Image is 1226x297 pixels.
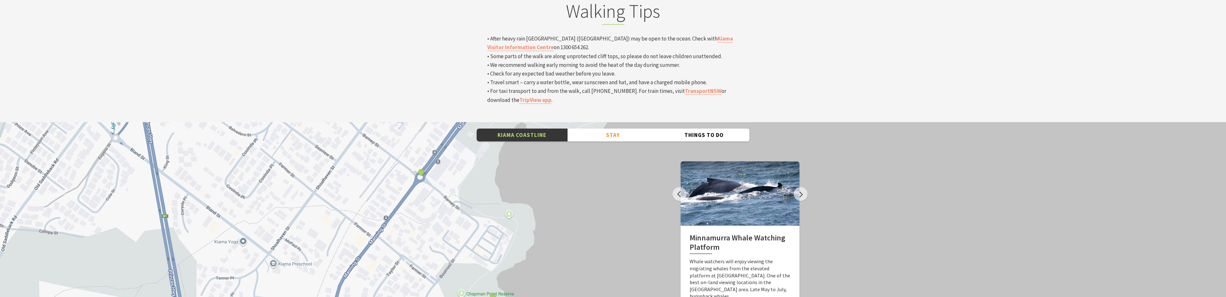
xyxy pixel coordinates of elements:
[519,96,551,104] a: TripView app
[568,129,658,142] button: Stay
[477,129,568,142] button: Kiama Coastline
[673,187,686,201] button: Previous
[417,168,425,176] button: See detail about Surf Beach, Kiama
[658,129,749,142] button: Things To Do
[690,233,790,254] h2: Minnamurra Whale Watching Platform
[685,87,721,95] a: TransportNSW
[487,34,739,104] p: • After heavy rain [GEOGRAPHIC_DATA] ([GEOGRAPHIC_DATA]) may be open to the ocean. Check with on ...
[794,187,807,201] button: Next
